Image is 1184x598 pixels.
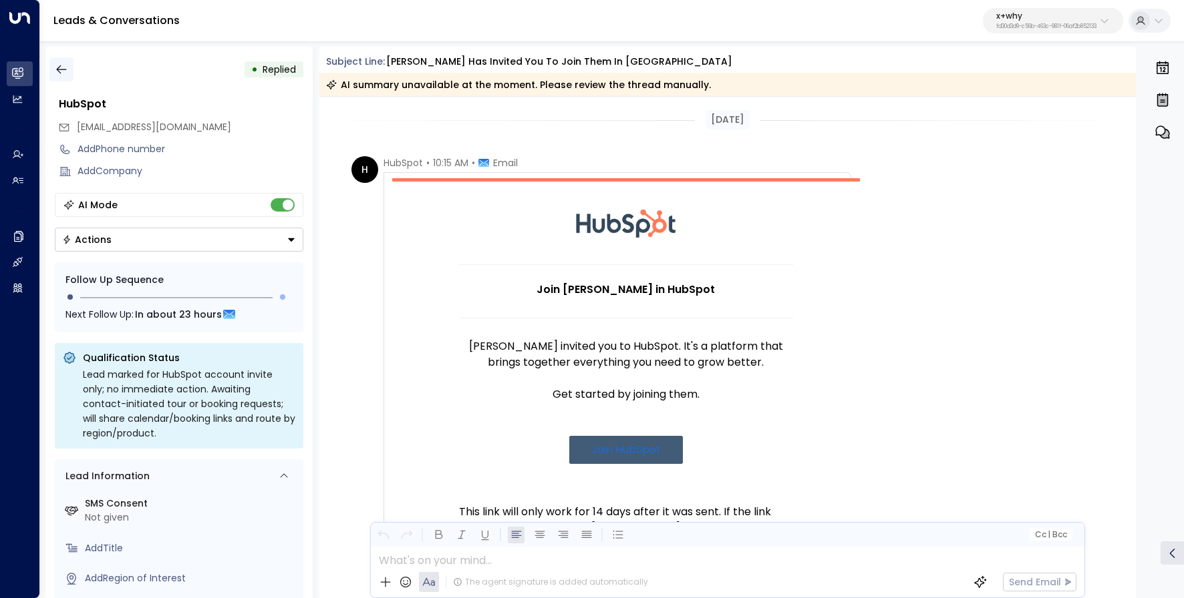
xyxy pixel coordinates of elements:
span: HubSpot [384,156,423,170]
div: Next Follow Up: [65,307,293,322]
img: HubSpot [576,182,676,264]
div: [PERSON_NAME] has invited you to join them in [GEOGRAPHIC_DATA] [386,55,732,69]
span: • [426,156,430,170]
span: [EMAIL_ADDRESS][DOMAIN_NAME] [77,120,231,133]
span: Cc Bcc [1034,530,1066,539]
div: Follow Up Sequence [65,273,293,287]
div: • [251,57,258,81]
div: Lead Information [61,469,150,483]
span: Replied [263,63,296,76]
span: Subject Line: [326,55,385,68]
span: • [472,156,475,170]
p: [PERSON_NAME] invited you to HubSpot. It's a platform that brings together everything you need to... [459,338,793,370]
div: Actions [62,234,112,246]
p: x+why [996,12,1096,20]
span: In about 23 hours [135,307,222,322]
button: Actions [55,228,303,252]
button: x+whyfd30d3d9-c56b-463c-981f-06af2b852133 [983,8,1123,33]
button: Undo [375,527,392,543]
div: Not given [85,511,298,525]
a: Join HubSpot [569,436,683,464]
div: AI Mode [78,198,118,212]
span: 10:15 AM [433,156,468,170]
span: | [1048,530,1050,539]
div: AI summary unavailable at the moment. Please review the thread manually. [326,78,711,91]
span: Email [493,156,518,170]
button: Redo [398,527,415,543]
div: [DATE] [706,110,750,129]
h1: Join [PERSON_NAME] in HubSpot [459,282,793,298]
label: SMS Consent [85,497,298,511]
div: AddCompany [78,164,303,178]
p: fd30d3d9-c56b-463c-981f-06af2b852133 [996,24,1096,29]
div: AddRegion of Interest [85,571,298,585]
div: AddTitle [85,541,298,555]
div: AddPhone number [78,142,303,156]
div: HubSpot [59,96,303,112]
a: Leads & Conversations [53,13,180,28]
p: Get started by joining them. [459,386,793,402]
button: Cc|Bcc [1029,529,1072,541]
p: Qualification Status [83,351,295,364]
div: Button group with a nested menu [55,228,303,252]
div: The agent signature is added automatically [453,576,648,588]
p: This link will only work for 14 days after it was sent. If the link expires, you can contact [PER... [459,504,793,552]
span: noreply@hubspot.com [77,120,231,134]
div: H [351,156,378,183]
div: Lead marked for HubSpot account invite only; no immediate action. Awaiting contact-initiated tour... [83,367,295,440]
